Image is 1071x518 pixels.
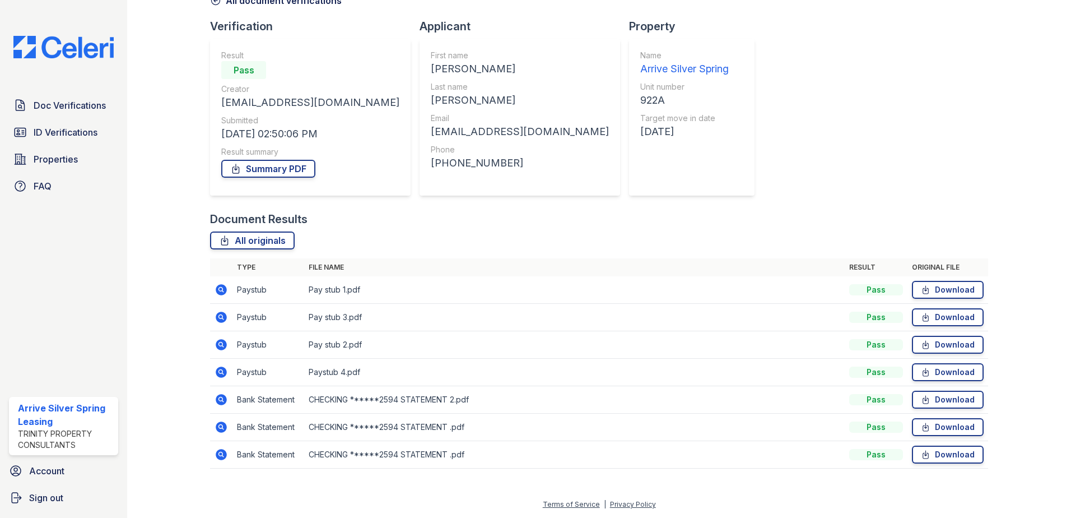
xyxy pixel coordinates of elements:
[221,50,399,61] div: Result
[304,414,845,441] td: CHECKING ******2594 STATEMENT .pdf
[9,121,118,144] a: ID Verifications
[640,92,729,108] div: 922A
[431,155,609,171] div: [PHONE_NUMBER]
[34,152,78,166] span: Properties
[604,500,606,508] div: |
[849,422,903,433] div: Pass
[849,284,903,295] div: Pass
[431,81,609,92] div: Last name
[9,175,118,197] a: FAQ
[420,18,629,34] div: Applicant
[431,124,609,140] div: [EMAIL_ADDRESS][DOMAIN_NAME]
[34,179,52,193] span: FAQ
[304,441,845,469] td: CHECKING ******2594 STATEMENT .pdf
[849,339,903,350] div: Pass
[912,281,984,299] a: Download
[431,92,609,108] div: [PERSON_NAME]
[431,61,609,77] div: [PERSON_NAME]
[221,146,399,158] div: Result summary
[912,391,984,409] a: Download
[640,61,729,77] div: Arrive Silver Spring
[640,81,729,92] div: Unit number
[18,428,114,451] div: Trinity Property Consultants
[18,401,114,428] div: Arrive Silver Spring Leasing
[912,418,984,436] a: Download
[221,126,399,142] div: [DATE] 02:50:06 PM
[221,84,399,95] div: Creator
[221,95,399,110] div: [EMAIL_ADDRESS][DOMAIN_NAME]
[629,18,763,34] div: Property
[912,446,984,464] a: Download
[210,211,308,227] div: Document Results
[9,94,118,117] a: Doc Verifications
[221,61,266,79] div: Pass
[4,36,123,58] img: CE_Logo_Blue-a8612792a0a2168367f1c8372b55b34899dd931a85d93a1a3d3e32e68fde9ad4.png
[232,441,304,469] td: Bank Statement
[431,113,609,124] div: Email
[232,386,304,414] td: Bank Statement
[912,336,984,354] a: Download
[912,308,984,326] a: Download
[431,144,609,155] div: Phone
[9,148,118,170] a: Properties
[912,363,984,381] a: Download
[34,126,97,139] span: ID Verifications
[232,331,304,359] td: Paystub
[431,50,609,61] div: First name
[849,394,903,405] div: Pass
[640,50,729,77] a: Name Arrive Silver Spring
[4,460,123,482] a: Account
[232,304,304,331] td: Paystub
[304,304,845,331] td: Pay stub 3.pdf
[640,113,729,124] div: Target move in date
[221,160,315,178] a: Summary PDF
[845,258,907,276] th: Result
[29,491,63,505] span: Sign out
[610,500,656,508] a: Privacy Policy
[304,359,845,386] td: Paystub 4.pdf
[849,312,903,323] div: Pass
[304,386,845,414] td: CHECKING ******2594 STATEMENT 2.pdf
[907,258,988,276] th: Original file
[849,449,903,460] div: Pass
[304,331,845,359] td: Pay stub 2.pdf
[4,487,123,509] a: Sign out
[34,99,106,112] span: Doc Verifications
[640,124,729,140] div: [DATE]
[304,276,845,304] td: Pay stub 1.pdf
[304,258,845,276] th: File name
[543,500,600,508] a: Terms of Service
[210,232,295,249] a: All originals
[232,276,304,304] td: Paystub
[640,50,729,61] div: Name
[210,18,420,34] div: Verification
[232,258,304,276] th: Type
[232,359,304,386] td: Paystub
[221,115,399,126] div: Submitted
[29,464,64,478] span: Account
[232,414,304,441] td: Bank Statement
[849,367,903,378] div: Pass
